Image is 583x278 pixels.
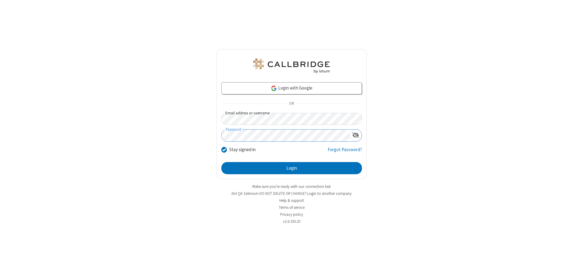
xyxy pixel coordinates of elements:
a: Help & support [279,198,304,203]
input: Password [222,130,350,141]
button: Login to another company [307,191,352,196]
a: Privacy policy [280,212,303,217]
li: v2.6.350.20 [216,219,367,224]
div: Show password [350,130,362,141]
a: Login with Google [221,82,362,94]
a: Make sure you're ready with our connection test [252,184,331,189]
a: Forgot Password? [328,146,362,158]
a: Terms of service [279,205,305,210]
img: google-icon.png [271,85,277,92]
input: Email address or username [221,113,362,125]
iframe: Chat [568,262,578,274]
img: QA Selenium DO NOT DELETE OR CHANGE [252,59,331,73]
span: OR [287,100,296,108]
li: Not QA Selenium DO NOT DELETE OR CHANGE? [216,191,367,196]
label: Stay signed in [229,146,256,153]
button: Login [221,162,362,174]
